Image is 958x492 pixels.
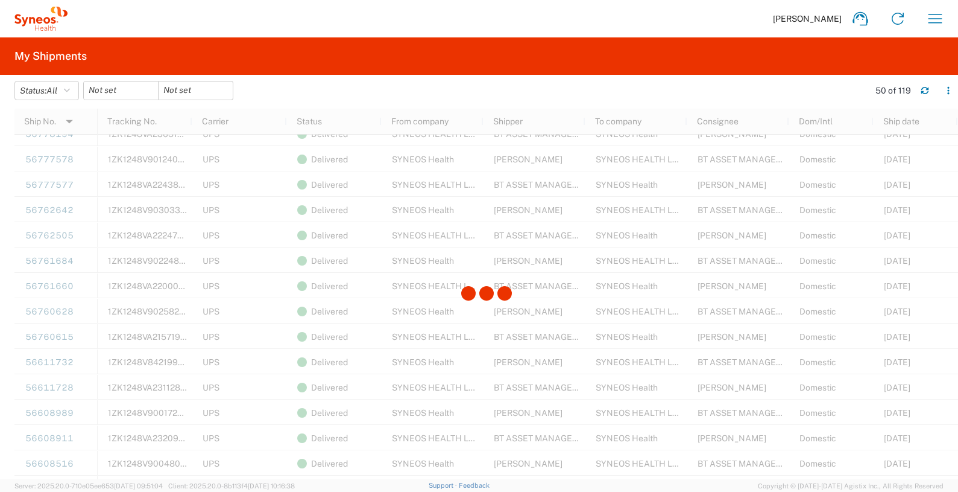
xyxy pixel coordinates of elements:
[14,81,79,100] button: Status:All
[248,482,295,490] span: [DATE] 10:16:38
[429,482,459,489] a: Support
[46,86,57,95] span: All
[14,49,87,63] h2: My Shipments
[14,482,163,490] span: Server: 2025.20.0-710e05ee653
[758,481,944,491] span: Copyright © [DATE]-[DATE] Agistix Inc., All Rights Reserved
[773,13,842,24] span: [PERSON_NAME]
[114,482,163,490] span: [DATE] 09:51:04
[459,482,490,489] a: Feedback
[875,85,911,96] div: 50 of 119
[84,81,158,100] input: Not set
[168,482,295,490] span: Client: 2025.20.0-8b113f4
[159,81,233,100] input: Not set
